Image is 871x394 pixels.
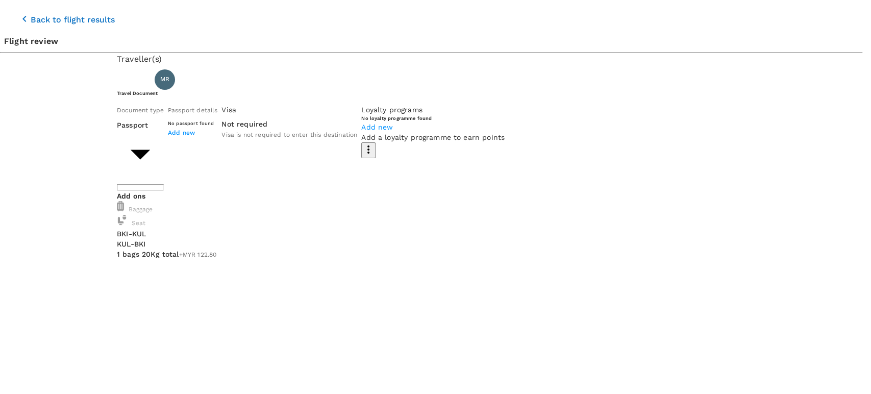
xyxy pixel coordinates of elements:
[221,106,236,114] span: Visa
[221,119,357,129] p: Not required
[117,201,745,215] div: Baggage
[117,215,745,229] div: Seat
[160,75,169,85] span: MR
[117,90,745,96] h6: Travel Document
[179,73,277,86] p: [PERSON_NAME] RAMLI
[361,106,422,114] span: Loyalty programs
[117,53,745,65] p: Traveller(s)
[117,250,179,258] span: 1 bags 20Kg total
[361,123,393,131] span: Add new
[168,120,217,127] h6: No passport found
[117,191,745,201] p: Add ons
[117,120,164,130] p: Passport
[221,131,357,138] span: Visa is not required to enter this destination
[168,107,217,114] span: Passport details
[4,35,858,47] p: Flight review
[117,229,745,239] p: BKI - KUL
[168,129,195,136] span: Add new
[361,133,505,141] span: Add a loyalty programme to earn points
[117,215,127,225] img: baggage-icon
[31,14,115,26] p: Back to flight results
[117,239,745,249] p: KUL - BKI
[117,75,151,85] p: Traveller 1 :
[117,107,164,114] span: Document type
[117,201,124,211] img: baggage-icon
[179,251,217,258] span: +MYR 122.80
[361,115,505,121] h6: No loyalty programme found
